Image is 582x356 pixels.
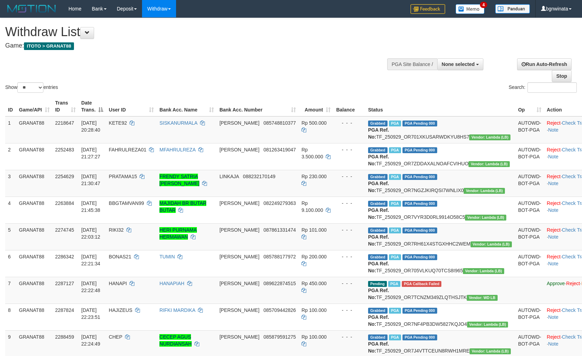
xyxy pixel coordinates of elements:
td: TF_250929_OR7NF4PB3DW5827KQJO4 [365,304,515,330]
span: 2274745 [55,227,74,233]
span: Copy 089622874515 to clipboard [264,281,296,286]
img: panduan.png [495,4,530,14]
span: Rp 9.100.000 [301,200,323,213]
td: TF_250929_OR7TCNZM349ZLQTHSJTK [365,277,515,304]
td: GRANAT88 [16,143,52,170]
span: Rp 230.000 [301,174,326,179]
span: 2286342 [55,254,74,259]
span: PGA Error [402,281,441,287]
div: - - - [336,173,363,180]
span: Grabbed [368,174,388,180]
a: Note [548,261,558,266]
td: AUTOWD-BOT-PGA [515,143,544,170]
span: Marked by bgnjimi [389,254,401,260]
td: TF_250929_OR7NGZJKIRQSI7WNLIX0 [365,170,515,197]
b: PGA Ref. No: [368,154,389,166]
td: GRANAT88 [16,170,52,197]
th: Trans ID: activate to sort column ascending [52,97,78,116]
a: Reject [566,281,580,286]
td: GRANAT88 [16,304,52,330]
a: RIFKI MARDIKA [159,307,195,313]
span: Marked by bgnjimi [389,308,401,314]
a: Note [548,234,558,240]
td: 5 [5,223,16,250]
a: FRENDY SATRIA [PERSON_NAME] [159,174,199,186]
a: MFAHRULREZA [159,147,195,152]
label: Show entries [5,82,58,93]
span: Vendor URL: https://dashboard.q2checkout.com/secure [469,348,511,354]
span: Grabbed [368,308,388,314]
b: PGA Ref. No: [368,181,389,193]
span: 2287824 [55,307,74,313]
td: GRANAT88 [16,277,52,304]
td: 7 [5,277,16,304]
img: MOTION_logo.png [5,3,58,14]
span: [PERSON_NAME] [219,281,259,286]
a: HANAPIAH [159,281,184,286]
input: Search: [527,82,577,93]
button: None selected [437,58,483,70]
td: AUTOWD-BOT-PGA [515,223,544,250]
span: PGA Pending [402,227,437,233]
span: Grabbed [368,147,388,153]
th: Amount: activate to sort column ascending [299,97,333,116]
td: AUTOWD-BOT-PGA [515,250,544,277]
a: Reject [547,174,561,179]
a: Note [548,127,558,133]
div: - - - [336,253,363,260]
span: 2263884 [55,200,74,206]
b: PGA Ref. No: [368,234,389,247]
span: [PERSON_NAME] [219,200,259,206]
span: Marked by bgnjimi [389,227,401,233]
td: AUTOWD-BOT-PGA [515,116,544,143]
span: HANAPI [109,281,127,286]
a: Note [548,207,558,213]
td: TF_250929_OR705VLKUQ70TCS8I965 [365,250,515,277]
span: PGA Pending [402,147,437,153]
div: - - - [336,307,363,314]
td: GRANAT88 [16,223,52,250]
td: 8 [5,304,16,330]
span: [DATE] 22:24:49 [81,334,100,347]
span: Vendor URL: https://dashboard.q2checkout.com/secure [467,322,508,328]
span: 2252483 [55,147,74,152]
td: 6 [5,250,16,277]
a: TUMIN [159,254,175,259]
td: AUTOWD-BOT-PGA [515,304,544,330]
h4: Game: [5,42,381,49]
span: PGA Pending [402,308,437,314]
span: RIKI32 [109,227,124,233]
td: GRANAT88 [16,250,52,277]
td: AUTOWD-BOT-PGA [515,197,544,223]
span: Grabbed [368,121,388,126]
div: - - - [336,226,363,233]
span: Pending [368,281,387,287]
th: Bank Acc. Name: activate to sort column ascending [157,97,217,116]
td: GRANAT88 [16,116,52,143]
th: ID [5,97,16,116]
th: Op: activate to sort column ascending [515,97,544,116]
td: 4 [5,197,16,223]
span: [DATE] 20:28:40 [81,120,100,133]
span: PGA Pending [402,201,437,207]
th: Date Trans.: activate to sort column descending [78,97,106,116]
span: KETE92 [109,120,127,126]
span: [PERSON_NAME] [219,120,259,126]
span: Rp 100.000 [301,334,326,340]
span: PRATAMA15 [109,174,137,179]
a: Reject [547,200,561,206]
a: Reject [547,307,561,313]
td: 3 [5,170,16,197]
b: PGA Ref. No: [368,207,389,220]
span: [PERSON_NAME] [219,147,259,152]
a: Approve [547,281,565,286]
span: 2288459 [55,334,74,340]
span: [DATE] 22:23:51 [81,307,100,320]
span: Marked by bgnjimi [389,147,401,153]
th: Balance [333,97,365,116]
span: Copy 085879591275 to clipboard [264,334,296,340]
span: [PERSON_NAME] [219,307,259,313]
span: Vendor URL: https://dashboard.q2checkout.com/secure [467,295,498,301]
td: TF_250929_OR7VYR3D0RL9914O58C5 [365,197,515,223]
span: [PERSON_NAME] [219,334,259,340]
